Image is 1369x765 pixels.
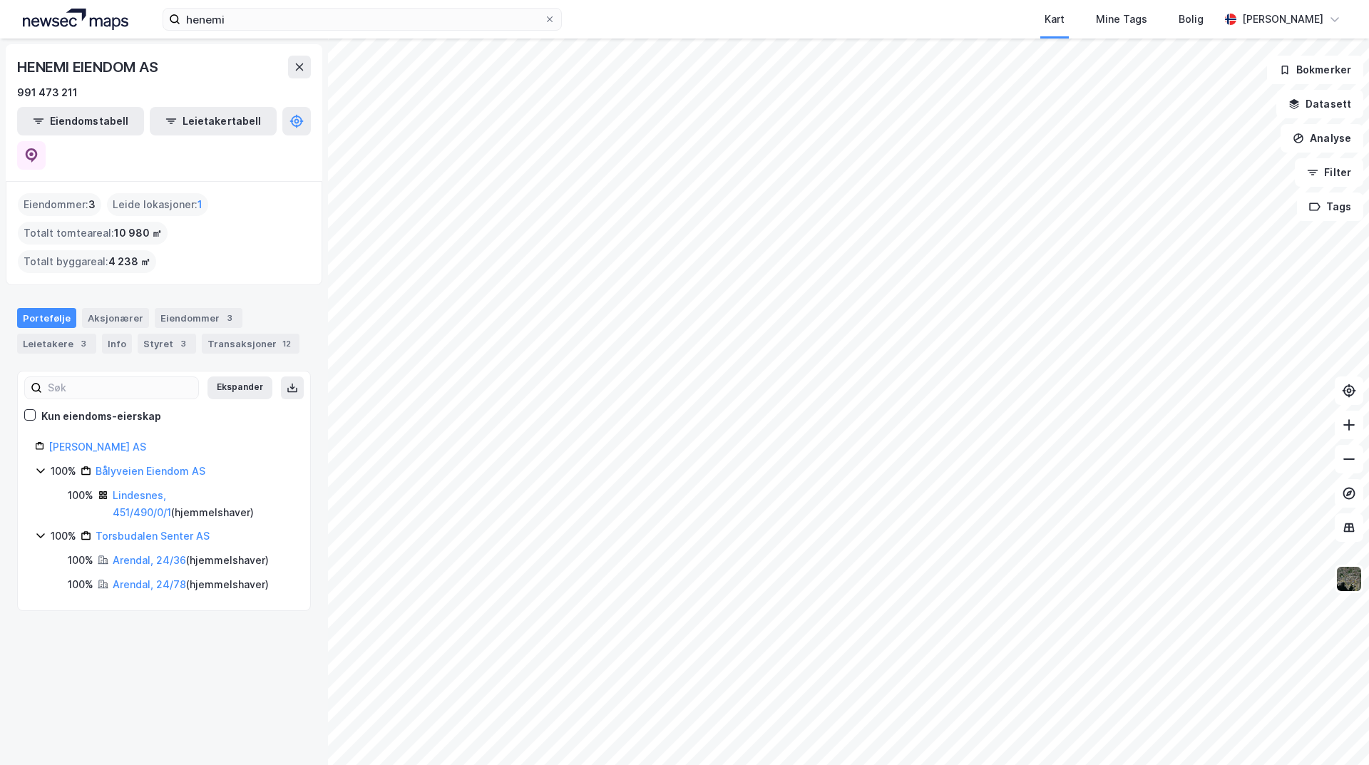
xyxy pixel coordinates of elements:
button: Tags [1297,192,1363,221]
div: ( hjemmelshaver ) [113,487,293,521]
span: 4 238 ㎡ [108,253,150,270]
iframe: Chat Widget [1298,697,1369,765]
span: 1 [198,196,202,213]
div: 3 [176,337,190,351]
img: logo.a4113a55bc3d86da70a041830d287a7e.svg [23,9,128,30]
button: Filter [1295,158,1363,187]
div: Bolig [1179,11,1204,28]
div: Kun eiendoms-eierskap [41,408,161,425]
div: Info [102,334,132,354]
div: Leide lokasjoner : [107,193,208,216]
div: Aksjonærer [82,308,149,328]
button: Eiendomstabell [17,107,144,135]
div: Styret [138,334,196,354]
div: ( hjemmelshaver ) [113,552,269,569]
div: Transaksjoner [202,334,299,354]
a: Arendal, 24/78 [113,578,186,590]
div: Eiendommer : [18,193,101,216]
div: Portefølje [17,308,76,328]
button: Ekspander [207,376,272,399]
div: Kontrollprogram for chat [1298,697,1369,765]
a: Torsbudalen Senter AS [96,530,210,542]
div: 100% [68,552,93,569]
input: Søk på adresse, matrikkel, gårdeiere, leietakere eller personer [180,9,544,30]
div: HENEMI EIENDOM AS [17,56,161,78]
span: 3 [88,196,96,213]
a: [PERSON_NAME] AS [48,441,146,453]
img: 9k= [1335,565,1363,592]
div: Eiendommer [155,308,242,328]
a: Arendal, 24/36 [113,554,186,566]
div: 3 [222,311,237,325]
button: Leietakertabell [150,107,277,135]
div: ( hjemmelshaver ) [113,576,269,593]
div: Totalt tomteareal : [18,222,168,245]
input: Søk [42,377,198,399]
div: [PERSON_NAME] [1242,11,1323,28]
div: 100% [68,576,93,593]
div: 991 473 211 [17,84,78,101]
button: Analyse [1281,124,1363,153]
button: Datasett [1276,90,1363,118]
button: Bokmerker [1267,56,1363,84]
span: 10 980 ㎡ [114,225,162,242]
div: Kart [1045,11,1065,28]
div: Mine Tags [1096,11,1147,28]
div: 3 [76,337,91,351]
div: Leietakere [17,334,96,354]
a: Bålyveien Eiendom AS [96,465,205,477]
div: 100% [51,528,76,545]
a: Lindesnes, 451/490/0/1 [113,489,171,518]
div: 100% [51,463,76,480]
div: 100% [68,487,93,504]
div: Totalt byggareal : [18,250,156,273]
div: 12 [280,337,294,351]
